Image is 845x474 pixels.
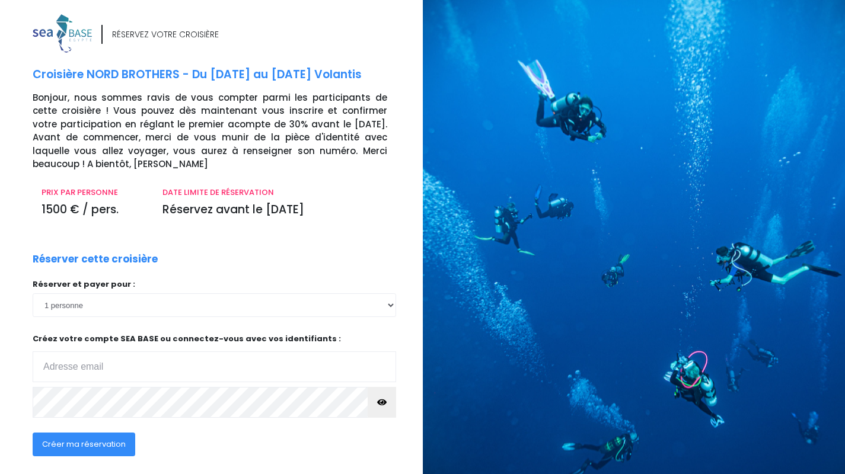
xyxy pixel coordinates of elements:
[33,278,396,290] p: Réserver et payer pour :
[33,333,396,382] p: Créez votre compte SEA BASE ou connectez-vous avec vos identifiants :
[33,433,135,456] button: Créer ma réservation
[42,438,126,450] span: Créer ma réservation
[33,66,414,84] p: Croisière NORD BROTHERS - Du [DATE] au [DATE] Volantis
[162,201,387,219] p: Réservez avant le [DATE]
[33,252,158,267] p: Réserver cette croisière
[42,187,145,198] p: PRIX PAR PERSONNE
[33,91,414,171] p: Bonjour, nous sommes ravis de vous compter parmi les participants de cette croisière ! Vous pouve...
[112,28,219,41] div: RÉSERVEZ VOTRE CROISIÈRE
[42,201,145,219] p: 1500 € / pers.
[33,14,92,53] img: logo_color1.png
[33,351,396,382] input: Adresse email
[162,187,387,198] p: DATE LIMITE DE RÉSERVATION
